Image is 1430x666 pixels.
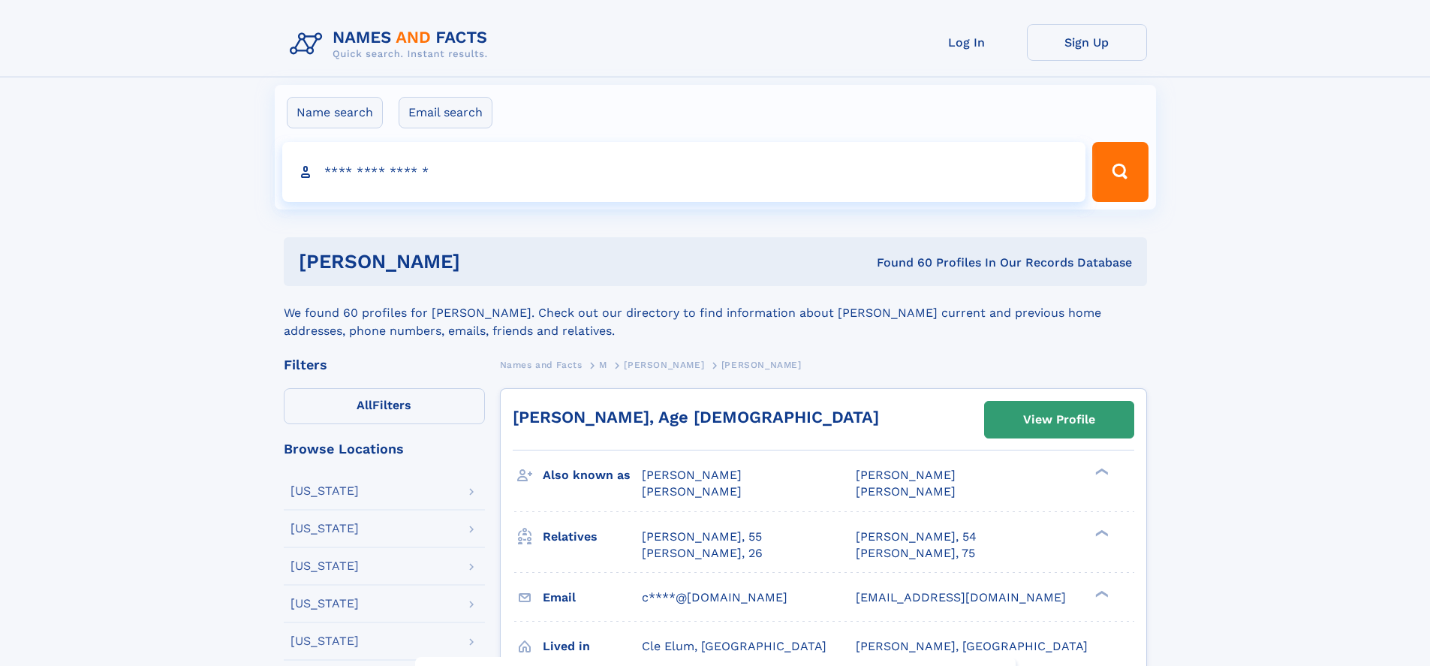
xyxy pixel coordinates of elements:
span: [EMAIL_ADDRESS][DOMAIN_NAME] [856,590,1066,604]
h3: Relatives [543,524,642,550]
div: [US_STATE] [291,635,359,647]
a: Log In [907,24,1027,61]
div: ❯ [1091,467,1109,477]
div: ❯ [1091,528,1109,538]
span: [PERSON_NAME] [856,484,956,499]
a: [PERSON_NAME], 55 [642,529,762,545]
a: View Profile [985,402,1133,438]
a: [PERSON_NAME], Age [DEMOGRAPHIC_DATA] [513,408,879,426]
div: [US_STATE] [291,485,359,497]
a: Sign Up [1027,24,1147,61]
label: Email search [399,97,492,128]
label: Filters [284,388,485,424]
span: [PERSON_NAME] [642,468,742,482]
input: search input [282,142,1086,202]
label: Name search [287,97,383,128]
span: All [357,398,372,412]
div: Found 60 Profiles In Our Records Database [668,255,1132,271]
div: We found 60 profiles for [PERSON_NAME]. Check out our directory to find information about [PERSON... [284,286,1147,340]
img: Logo Names and Facts [284,24,500,65]
div: [US_STATE] [291,523,359,535]
span: [PERSON_NAME] [642,484,742,499]
span: [PERSON_NAME] [721,360,802,370]
div: Filters [284,358,485,372]
a: [PERSON_NAME], 26 [642,545,763,562]
h3: Lived in [543,634,642,659]
button: Search Button [1092,142,1148,202]
span: [PERSON_NAME] [624,360,704,370]
span: M [599,360,607,370]
span: [PERSON_NAME], [GEOGRAPHIC_DATA] [856,639,1088,653]
span: Cle Elum, [GEOGRAPHIC_DATA] [642,639,826,653]
div: [US_STATE] [291,560,359,572]
a: Names and Facts [500,355,583,374]
div: [US_STATE] [291,598,359,610]
div: Browse Locations [284,442,485,456]
span: [PERSON_NAME] [856,468,956,482]
div: View Profile [1023,402,1095,437]
h3: Email [543,585,642,610]
a: [PERSON_NAME] [624,355,704,374]
h3: Also known as [543,463,642,488]
h1: [PERSON_NAME] [299,252,669,271]
a: M [599,355,607,374]
a: [PERSON_NAME], 75 [856,545,975,562]
a: [PERSON_NAME], 54 [856,529,977,545]
div: ❯ [1091,589,1109,598]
